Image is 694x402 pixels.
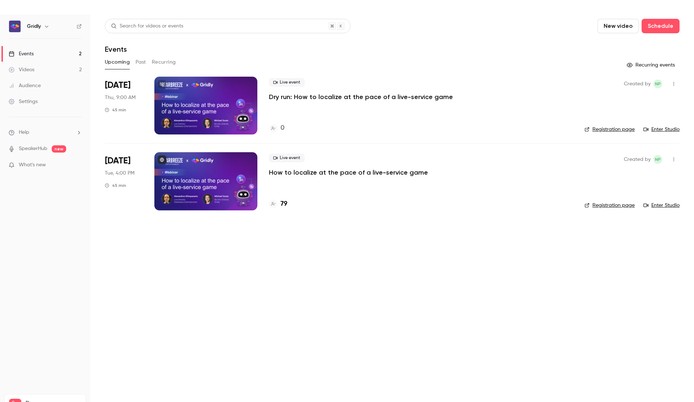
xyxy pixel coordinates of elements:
h4: 79 [280,199,287,209]
button: Recurring events [624,59,680,71]
span: [DATE] [105,155,130,167]
h1: Events [105,45,127,54]
a: Enter Studio [643,202,680,209]
span: Ngan Phan [654,155,662,164]
button: Recurring [152,56,176,68]
span: Thu, 9:00 AM [105,94,136,101]
div: Videos [9,66,34,73]
img: tab_domain_overview_orange.svg [20,42,25,48]
span: new [52,145,66,153]
span: Live event [269,154,305,162]
div: Settings [9,98,38,105]
span: NP [655,155,661,164]
div: Search for videos or events [111,22,183,30]
img: logo_orange.svg [12,12,17,17]
div: Domain Overview [27,43,65,47]
li: help-dropdown-opener [9,129,82,136]
img: Gridly [9,21,21,32]
h4: 0 [280,123,284,133]
a: Dry run: How to localize at the pace of a live-service game [269,93,453,101]
a: How to localize at the pace of a live-service game [269,168,428,177]
div: Sep 16 Tue, 4:00 PM (Europe/Stockholm) [105,152,143,210]
span: Created by [624,80,651,88]
img: tab_keywords_by_traffic_grey.svg [72,42,78,48]
div: 45 min [105,183,126,188]
a: Registration page [584,202,635,209]
a: Enter Studio [643,126,680,133]
button: New video [597,19,639,33]
button: Past [136,56,146,68]
span: Help [19,129,29,136]
span: What's new [19,161,46,169]
span: Tue, 4:00 PM [105,170,134,177]
div: Sep 11 Thu, 9:00 AM (Europe/Stockholm) [105,77,143,134]
span: [DATE] [105,80,130,91]
div: Audience [9,82,41,89]
div: Keywords by Traffic [80,43,122,47]
span: NP [655,80,661,88]
div: v 4.0.25 [20,12,35,17]
h6: Gridly [27,23,41,30]
a: 79 [269,199,287,209]
a: 0 [269,123,284,133]
button: Upcoming [105,56,130,68]
a: Registration page [584,126,635,133]
button: Schedule [642,19,680,33]
a: SpeakerHub [19,145,47,153]
img: website_grey.svg [12,19,17,25]
span: Created by [624,155,651,164]
span: Ngan Phan [654,80,662,88]
div: 45 min [105,107,126,113]
span: Live event [269,78,305,87]
div: Domain: [DOMAIN_NAME] [19,19,80,25]
div: Events [9,50,34,57]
